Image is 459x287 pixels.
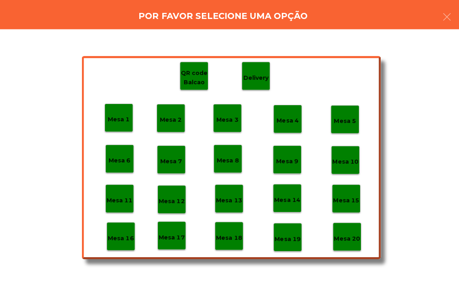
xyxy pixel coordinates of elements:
p: Mesa 10 [330,156,356,165]
p: Mesa 6 [108,155,130,164]
p: Mesa 14 [272,194,298,203]
p: Mesa 13 [214,194,240,204]
p: Mesa 7 [159,156,181,165]
p: Mesa 19 [272,233,298,242]
p: Mesa 17 [157,231,183,240]
p: Mesa 16 [107,232,133,241]
p: Mesa 11 [106,194,132,204]
p: Mesa 12 [157,195,183,204]
p: Mesa 4 [275,115,296,125]
p: QR code Balcao [179,68,206,86]
p: Mesa 9 [274,156,296,165]
p: Mesa 5 [331,116,353,125]
p: Mesa 1 [107,114,129,123]
p: Mesa 15 [331,194,356,204]
p: Mesa 18 [214,231,240,241]
p: Mesa 2 [159,114,180,124]
p: Delivery [241,73,266,82]
p: Mesa 8 [215,155,237,164]
p: Mesa 3 [215,114,237,124]
p: Mesa 20 [331,232,357,241]
h4: Por favor selecione uma opção [138,10,306,22]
